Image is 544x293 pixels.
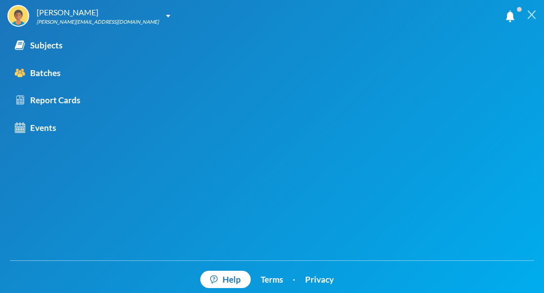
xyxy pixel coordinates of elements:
[8,6,28,26] img: STUDENT
[37,18,159,26] div: [PERSON_NAME][EMAIL_ADDRESS][DOMAIN_NAME]
[15,94,80,107] div: Report Cards
[15,122,56,134] div: Events
[293,273,295,286] div: ·
[305,273,334,286] a: Privacy
[261,273,283,286] a: Terms
[15,39,62,52] div: Subjects
[37,6,159,18] div: [PERSON_NAME]
[200,271,251,289] a: Help
[15,67,60,80] div: Batches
